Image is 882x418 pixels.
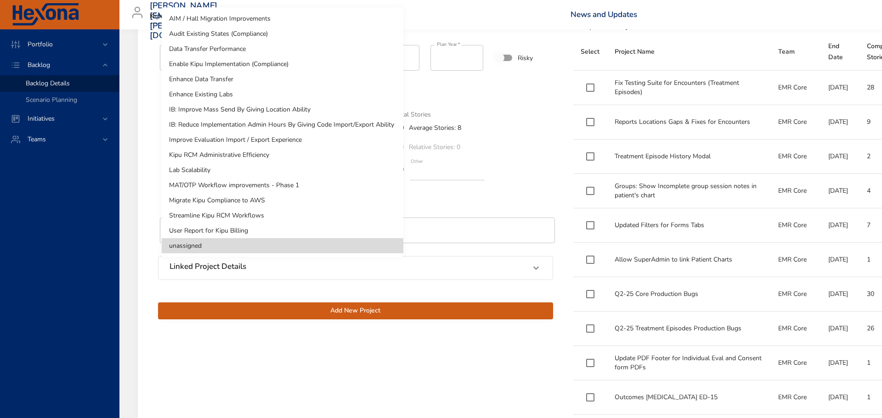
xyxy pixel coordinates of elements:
[162,117,403,132] li: IB: Reduce Implementation Admin Hours By Giving Code Import/Export Ability
[162,208,403,223] li: Streamline Kipu RCM Workflows
[162,193,403,208] li: Migrate Kipu Compliance to AWS
[162,162,403,178] li: Lab Scalability
[162,178,403,193] li: MAT/OTP Workflow improvements - Phase 1
[162,26,403,41] li: Audit Existing States (Compliance)
[162,132,403,147] li: Improve Evaluation Import / Export Experience
[162,11,403,26] li: AIM / Hall Migration Improvements
[162,238,403,253] li: unassigned
[162,147,403,162] li: Kipu RCM Administrative Efficiency
[162,72,403,87] li: Enhance Data Transfer
[162,41,403,56] li: Data Transfer Performance
[162,87,403,102] li: Enhance Existing Labs
[162,223,403,238] li: User Report for Kipu Billing
[162,56,403,72] li: Enable Kipu Implementation (Compliance)
[162,102,403,117] li: IB: Improve Mass Send By Giving Location Ability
